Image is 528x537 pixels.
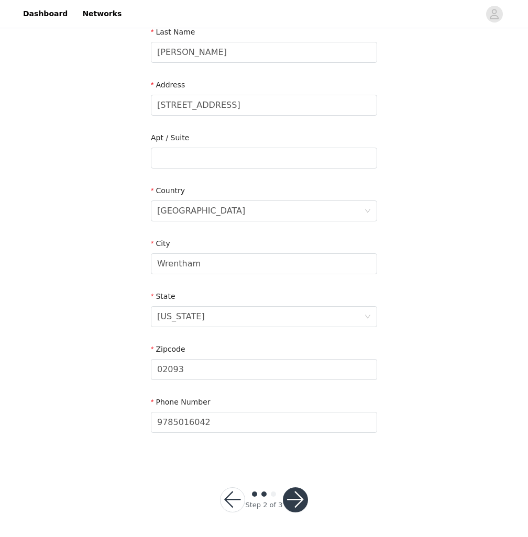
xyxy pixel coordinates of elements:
label: Apt / Suite [151,133,189,142]
div: Step 2 of 3 [245,500,282,510]
div: avatar [489,6,499,23]
i: icon: down [365,208,371,215]
label: City [151,239,170,248]
label: Last Name [151,28,195,36]
label: Zipcode [151,345,185,353]
i: icon: down [365,314,371,321]
a: Dashboard [17,2,74,26]
div: Massachusetts [157,307,205,327]
label: Phone Number [151,398,211,406]
a: Networks [76,2,128,26]
label: State [151,292,175,300]
label: Country [151,186,185,195]
div: United States [157,201,245,221]
label: Address [151,81,185,89]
